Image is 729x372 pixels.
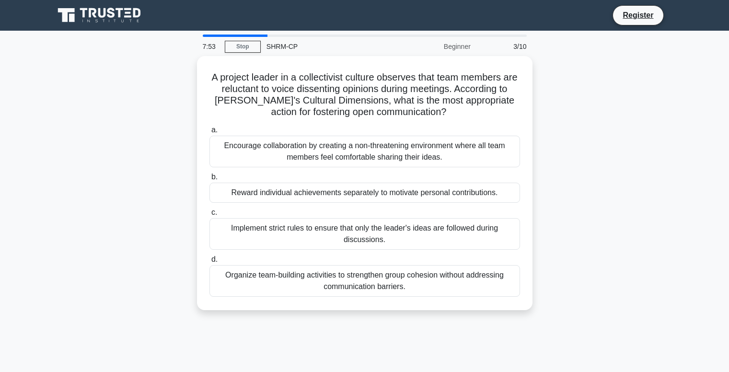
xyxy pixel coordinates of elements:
a: Stop [225,41,261,53]
span: a. [211,126,218,134]
div: 7:53 [197,37,225,56]
div: Encourage collaboration by creating a non-threatening environment where all team members feel com... [209,136,520,167]
span: d. [211,255,218,263]
div: 3/10 [476,37,532,56]
h5: A project leader in a collectivist culture observes that team members are reluctant to voice diss... [208,71,521,118]
span: b. [211,173,218,181]
a: Register [617,9,659,21]
div: Reward individual achievements separately to motivate personal contributions. [209,183,520,203]
div: Organize team-building activities to strengthen group cohesion without addressing communication b... [209,265,520,297]
div: Beginner [393,37,476,56]
div: Implement strict rules to ensure that only the leader's ideas are followed during discussions. [209,218,520,250]
div: SHRM-CP [261,37,393,56]
span: c. [211,208,217,216]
